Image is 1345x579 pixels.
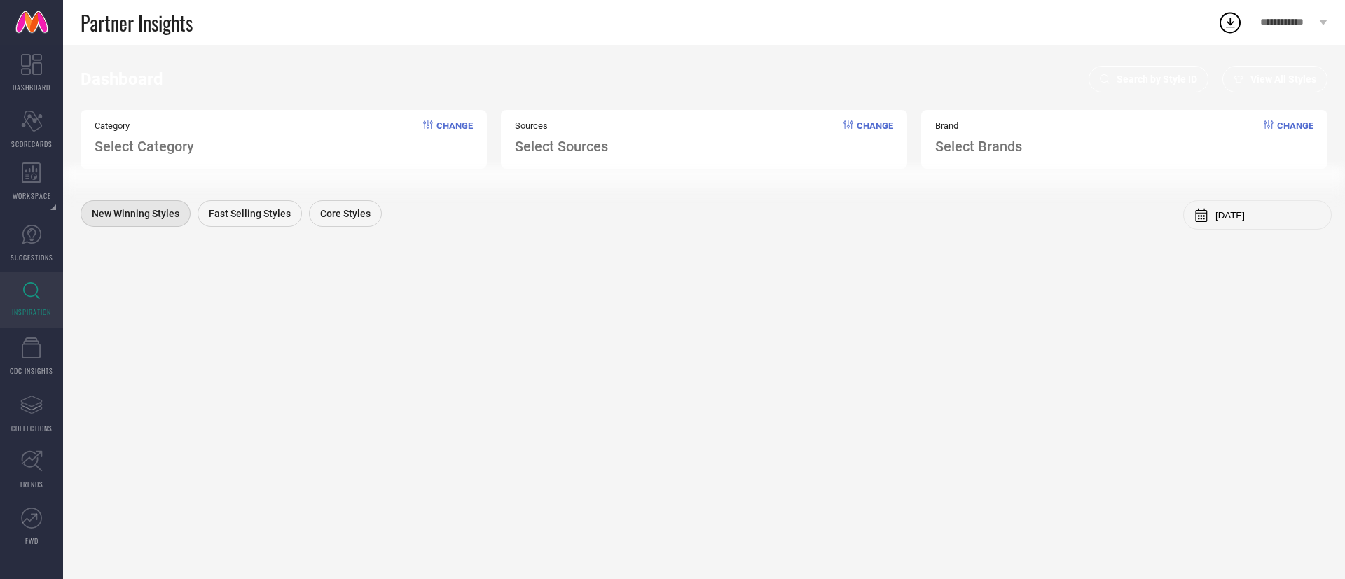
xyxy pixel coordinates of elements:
span: Change [436,120,473,155]
span: Partner Insights [81,8,193,37]
span: WORKSPACE [13,190,51,201]
span: TRENDS [20,479,43,489]
span: Fast Selling Styles [209,208,291,219]
span: Sources [515,120,608,131]
span: SCORECARDS [11,139,53,149]
span: INSPIRATION [12,307,51,317]
span: Dashboard [81,69,163,89]
span: Change [1277,120,1313,155]
div: Open download list [1218,10,1243,35]
span: New Winning Styles [92,208,179,219]
span: CDC INSIGHTS [10,365,53,376]
span: FWD [25,536,39,546]
span: Category [95,120,194,131]
input: Select month [1215,210,1320,221]
span: SUGGESTIONS [11,252,53,263]
span: Select Category [95,138,194,155]
span: Select Sources [515,138,608,155]
span: Select Brands [935,138,1022,155]
span: Search by Style ID [1117,74,1197,85]
span: Core Styles [320,208,371,219]
span: Brand [935,120,1022,131]
span: View All Styles [1250,74,1316,85]
span: DASHBOARD [13,82,50,92]
span: COLLECTIONS [11,423,53,433]
span: Change [857,120,893,155]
